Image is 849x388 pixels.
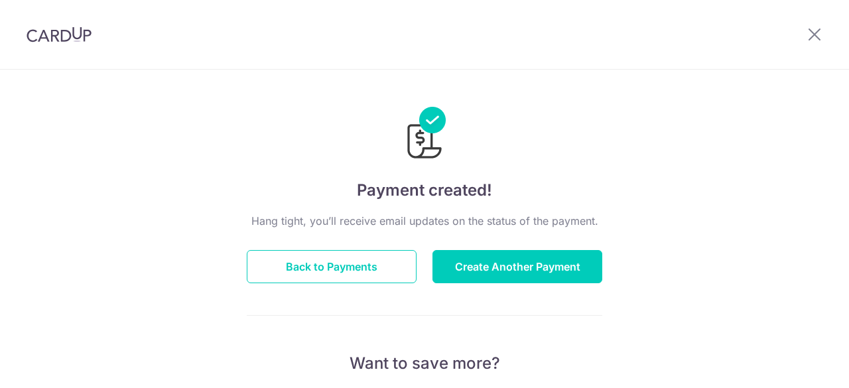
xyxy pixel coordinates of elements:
[247,178,602,202] h4: Payment created!
[27,27,92,42] img: CardUp
[247,353,602,374] p: Want to save more?
[247,250,417,283] button: Back to Payments
[432,250,602,283] button: Create Another Payment
[403,107,446,162] img: Payments
[247,213,602,229] p: Hang tight, you’ll receive email updates on the status of the payment.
